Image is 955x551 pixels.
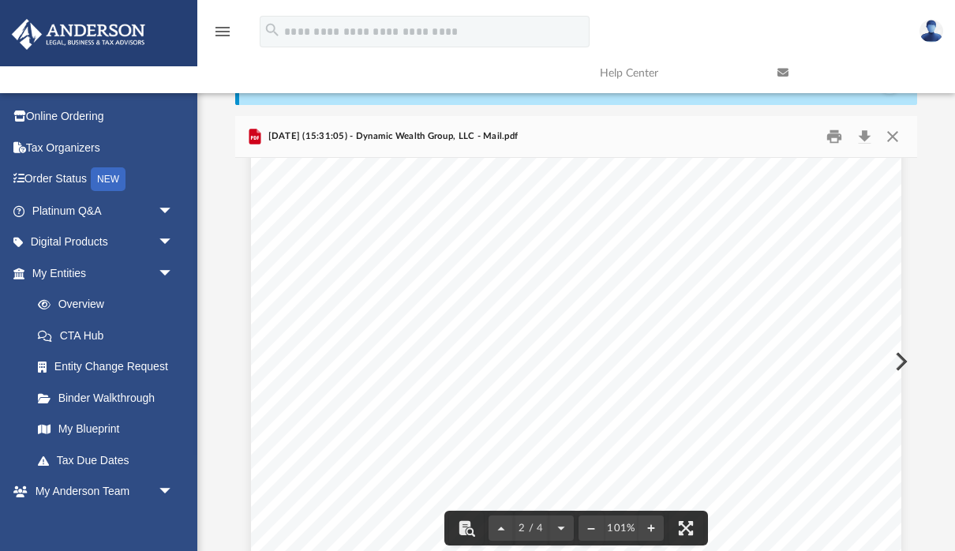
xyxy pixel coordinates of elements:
[639,511,664,545] button: Zoom in
[22,444,197,476] a: Tax Due Dates
[514,523,549,534] span: 2 / 4
[264,21,281,39] i: search
[7,19,150,50] img: Anderson Advisors Platinum Portal
[158,257,189,290] span: arrow_drop_down
[668,511,703,545] button: Enter fullscreen
[22,289,197,320] a: Overview
[579,511,604,545] button: Zoom out
[158,476,189,508] span: arrow_drop_down
[819,125,851,149] button: Print
[919,20,943,43] img: User Pic
[22,320,197,351] a: CTA Hub
[878,125,907,149] button: Close
[11,195,197,227] a: Platinum Q&Aarrow_drop_down
[22,382,197,414] a: Binder Walkthrough
[588,42,766,104] a: Help Center
[489,511,514,545] button: Previous page
[514,511,549,545] button: 2 / 4
[549,511,574,545] button: Next page
[850,125,878,149] button: Download
[11,163,197,196] a: Order StatusNEW
[11,101,197,133] a: Online Ordering
[264,129,518,144] span: [DATE] (15:31:05) - Dynamic Wealth Group, LLC - Mail.pdf
[11,132,197,163] a: Tax Organizers
[158,195,189,227] span: arrow_drop_down
[158,227,189,259] span: arrow_drop_down
[604,523,639,534] div: Current zoom level
[11,227,197,258] a: Digital Productsarrow_drop_down
[11,257,197,289] a: My Entitiesarrow_drop_down
[22,351,197,383] a: Entity Change Request
[11,476,189,508] a: My Anderson Teamarrow_drop_down
[22,414,189,445] a: My Blueprint
[91,167,125,191] div: NEW
[213,30,232,41] a: menu
[213,22,232,41] i: menu
[449,511,484,545] button: Toggle findbar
